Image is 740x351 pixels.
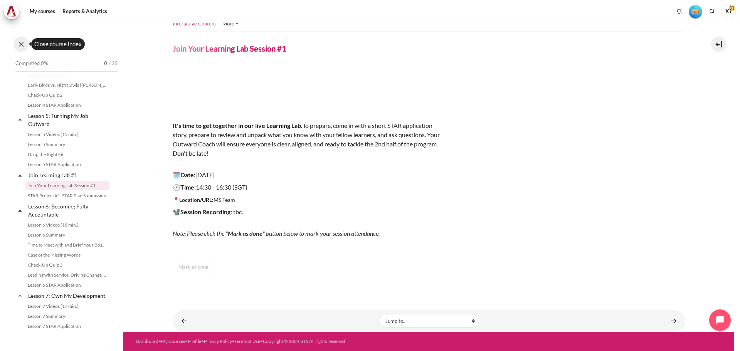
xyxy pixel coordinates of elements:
[721,4,736,19] span: XT
[173,171,195,178] strong: 🗓️Date:
[214,196,235,203] span: MS Team
[234,338,260,344] a: Terms of Use
[136,338,158,344] a: Dashboard
[16,116,24,124] span: Collapse
[27,111,109,129] a: Lesson 5: Turning My Job Outward
[196,183,247,191] span: 14:30 - 16:30 (SGT)
[27,4,58,19] a: My courses
[262,230,380,237] span: " button below to mark your session attendance.
[666,313,681,328] a: STAR Project #1: STAR Plan Submission ►
[25,240,109,250] a: Time to Meet with and Brief Your Boss #1
[25,230,109,240] a: Lesson 6 Summary
[25,181,109,190] a: Join Your Learning Lab Session #1
[25,101,109,110] a: Lesson 4 STAR Application
[161,338,185,344] a: My Courses
[222,20,238,28] a: More
[25,130,109,139] a: Lesson 5 Videos (15 min.)
[27,170,109,180] a: Join Learning Lab #1
[25,260,109,270] a: Check-Up Quiz 3
[173,230,228,237] span: Note: Please click the "
[706,6,718,17] button: Languages
[173,170,442,180] p: [DATE]
[15,60,48,67] span: Completed 0%
[16,207,24,214] span: Collapse
[173,259,214,275] button: Mark as done
[25,302,109,311] a: Lesson 7 Videos (17 min.)
[204,338,232,344] a: Privacy Policy
[721,4,736,19] a: User menu
[25,322,109,331] a: Lesson 7 STAR Application
[173,20,216,28] a: Interactive Content
[25,220,109,230] a: Lesson 6 Videos (18 min.)
[25,140,109,149] a: Lesson 5 Summary
[104,60,107,67] span: 0
[188,338,201,344] a: Profile
[6,6,17,17] img: Architeck
[173,183,196,191] strong: 🕑Time:
[136,338,462,345] div: • • • • •
[228,230,262,237] span: Mark as done
[173,44,286,54] h4: Join Your Learning Lab Session #1
[109,60,118,67] span: / 25
[25,150,109,159] a: Drop the Right Fit
[31,38,85,50] div: Close course index
[25,280,109,290] a: Lesson 6 STAR Application
[173,122,303,129] strong: It's time to get together in our live Learning Lab.
[27,201,109,220] a: Lesson 6: Becoming Fully Accountable
[25,191,109,200] a: STAR Project #1: STAR Plan Submission
[686,4,705,18] a: Level #1
[689,4,702,18] div: Level #1
[25,312,109,321] a: Lesson 7 Summary
[673,6,685,17] div: Show notification window with no new notifications
[4,4,23,19] a: Architeck Architeck
[25,160,109,169] a: Lesson 5 STAR Application
[25,81,109,90] a: Early Birds vs. Night Owls ([PERSON_NAME]'s Story)
[60,4,110,19] a: Reports & Analytics
[173,112,442,167] p: To prepare, come in with a short STAR application story, prepare to review and unpack what you kn...
[16,171,24,179] span: Collapse
[25,270,109,280] a: Leading with Service, Driving Change (Pucknalin's Story)
[177,313,192,328] a: ◄ Lesson 5 STAR Application
[15,58,118,80] a: Completed 0% 0 / 25
[173,207,442,217] p: : tbc.
[25,91,109,100] a: Check-Up Quiz 2
[25,250,109,260] a: Case of the Missing Words
[27,291,109,301] a: Lesson 7: Own My Development
[173,208,230,215] strong: 📽️Session Recording
[689,5,702,18] img: Level #1
[263,338,345,344] a: Copyright © 2024 BTS All rights reserved
[173,196,214,203] strong: 📍Location/URL:
[16,292,24,300] span: Collapse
